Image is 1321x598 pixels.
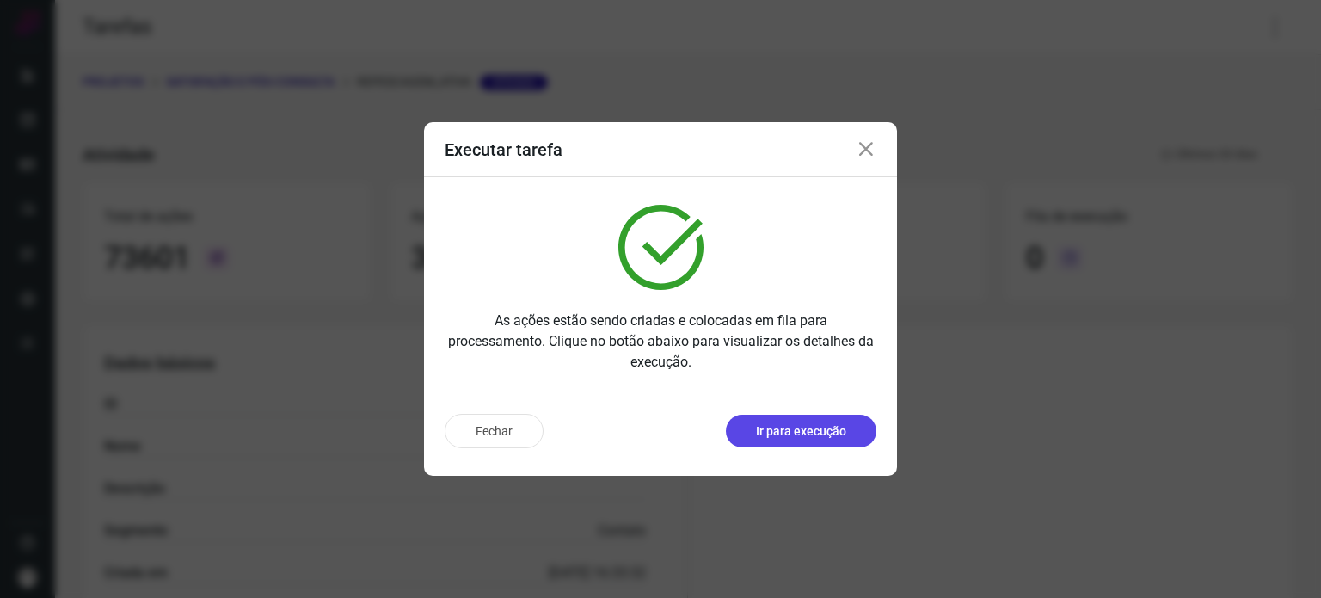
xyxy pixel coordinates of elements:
[726,415,876,447] button: Ir para execução
[445,311,876,373] p: As ações estão sendo criadas e colocadas em fila para processamento. Clique no botão abaixo para ...
[445,139,562,160] h3: Executar tarefa
[618,205,704,290] img: verified.svg
[445,414,544,448] button: Fechar
[756,422,846,441] p: Ir para execução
